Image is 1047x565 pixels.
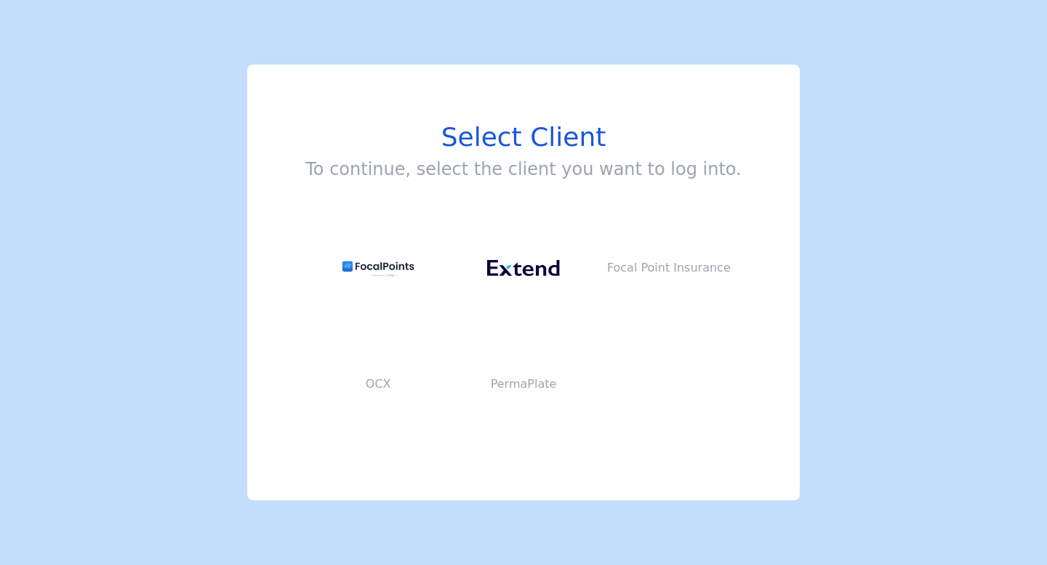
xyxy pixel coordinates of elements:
[451,326,596,442] button: PermaPlate
[305,123,741,152] h1: Select Client
[305,375,451,393] p: OCX
[596,210,742,326] button: Focal Point Insurance
[305,158,741,181] h3: To continue, select the client you want to log into.
[451,375,596,393] p: PermaPlate
[596,259,742,277] p: Focal Point Insurance
[305,326,451,442] button: OCX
